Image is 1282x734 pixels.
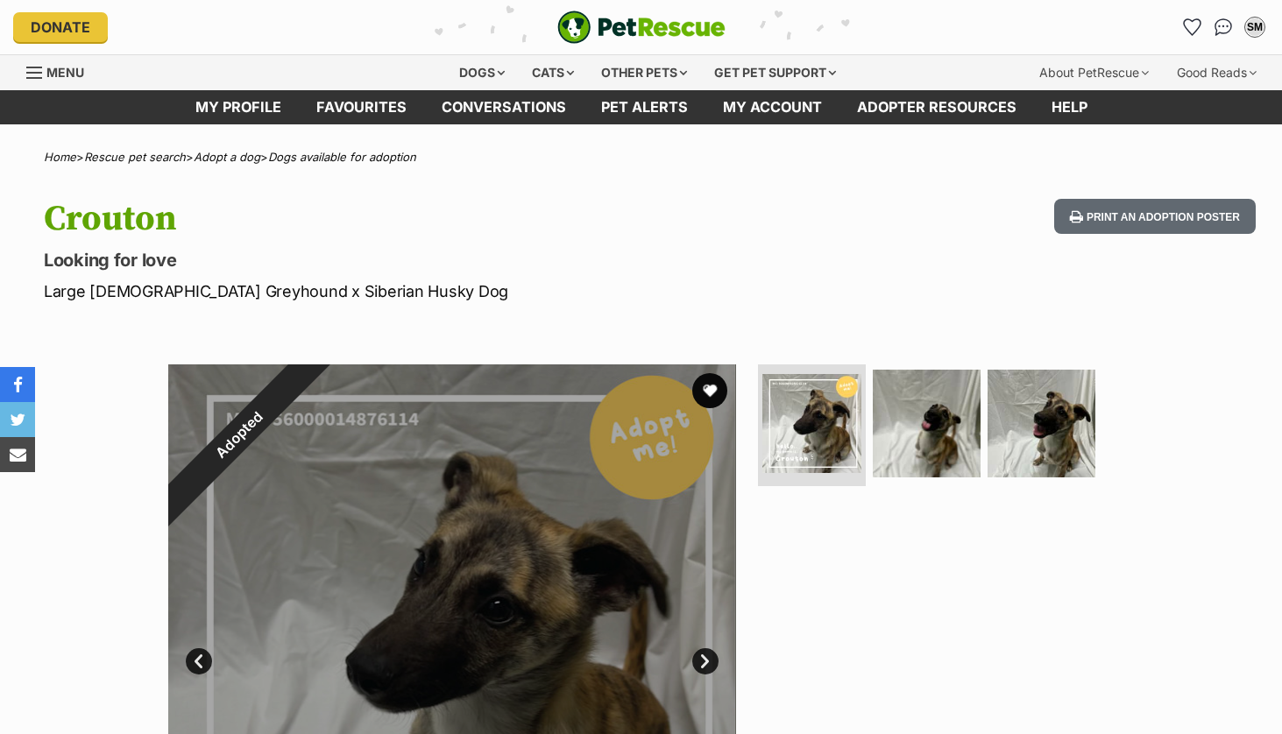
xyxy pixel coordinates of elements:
div: Cats [520,55,586,90]
a: Next [692,648,719,674]
div: SM [1246,18,1264,36]
a: Help [1034,90,1105,124]
div: Good Reads [1165,55,1269,90]
a: PetRescue [557,11,726,44]
p: Large [DEMOGRAPHIC_DATA] Greyhound x Siberian Husky Dog [44,279,782,303]
button: favourite [692,373,727,408]
button: Print an adoption poster [1054,199,1256,235]
a: Dogs available for adoption [268,150,416,164]
img: Photo of Crouton [762,374,861,473]
div: Get pet support [702,55,848,90]
h1: Crouton [44,199,782,239]
div: Other pets [589,55,699,90]
span: Menu [46,65,84,80]
a: Rescue pet search [84,150,186,164]
a: Favourites [299,90,424,124]
img: Photo of Crouton [988,370,1095,477]
p: Looking for love [44,248,782,272]
a: conversations [424,90,584,124]
a: Prev [186,648,212,674]
a: Donate [13,12,108,42]
a: Adopt a dog [194,150,260,164]
img: chat-41dd97257d64d25036548639549fe6c8038ab92f7586957e7f3b1b290dea8141.svg [1215,18,1233,36]
button: My account [1241,13,1269,41]
div: Dogs [447,55,517,90]
a: Favourites [1178,13,1206,41]
div: About PetRescue [1027,55,1161,90]
a: Adopter resources [839,90,1034,124]
div: Adopted [128,324,350,546]
img: logo-e224e6f780fb5917bec1dbf3a21bbac754714ae5b6737aabdf751b685950b380.svg [557,11,726,44]
a: Pet alerts [584,90,705,124]
a: My account [705,90,839,124]
ul: Account quick links [1178,13,1269,41]
img: Photo of Crouton [873,370,981,477]
a: Home [44,150,76,164]
a: My profile [178,90,299,124]
a: Conversations [1209,13,1237,41]
a: Menu [26,55,96,87]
